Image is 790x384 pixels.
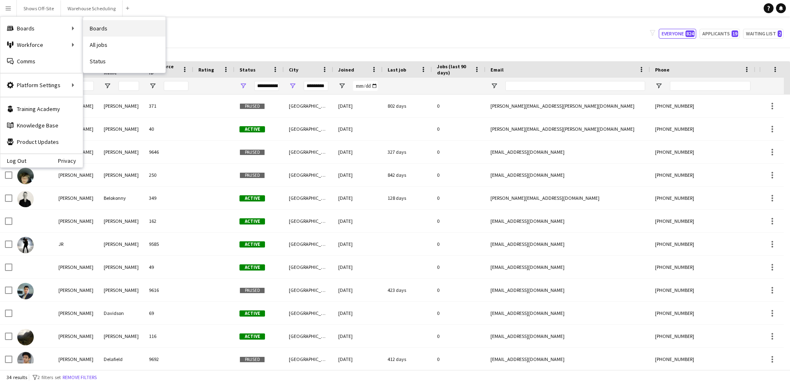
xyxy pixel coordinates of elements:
div: Platform Settings [0,77,83,93]
div: [DATE] [333,141,383,163]
div: 349 [144,187,193,209]
div: 0 [432,348,486,370]
div: [PHONE_NUMBER] [650,118,755,140]
span: 19 [732,30,738,37]
div: [PERSON_NAME] [53,325,99,347]
a: Training Academy [0,101,83,117]
div: [PERSON_NAME] [53,187,99,209]
div: [PERSON_NAME] [53,279,99,301]
div: [PHONE_NUMBER] [650,164,755,186]
div: [PHONE_NUMBER] [650,256,755,278]
div: [PHONE_NUMBER] [650,210,755,232]
div: [GEOGRAPHIC_DATA] [284,325,333,347]
span: Email [490,67,504,73]
input: City Filter Input [304,81,328,91]
button: Shows Off-Site [17,0,61,16]
div: [GEOGRAPHIC_DATA] [284,302,333,324]
div: [PERSON_NAME] [99,256,144,278]
div: 0 [432,164,486,186]
span: Status [239,67,256,73]
a: Privacy [58,157,83,164]
div: 0 [432,256,486,278]
div: 40 [144,118,193,140]
div: [GEOGRAPHIC_DATA] [284,348,333,370]
a: All jobs [83,37,165,53]
span: Active [239,126,265,132]
div: [PHONE_NUMBER] [650,141,755,163]
div: [EMAIL_ADDRESS][DOMAIN_NAME] [486,279,650,301]
span: 824 [685,30,695,37]
div: [DATE] [333,233,383,255]
img: JR Campbell [17,237,34,253]
span: Joined [338,67,354,73]
div: 162 [144,210,193,232]
div: [EMAIL_ADDRESS][DOMAIN_NAME] [486,256,650,278]
div: 371 [144,95,193,117]
div: 128 days [383,187,432,209]
a: Status [83,53,165,69]
div: [DATE] [333,279,383,301]
div: [DATE] [333,118,383,140]
a: Comms [0,53,83,69]
img: Phillip Cooper [17,283,34,299]
span: Phone [655,67,669,73]
div: [PERSON_NAME] [53,302,99,324]
button: Warehouse Scheduling [61,0,123,16]
div: 802 days [383,95,432,117]
div: 0 [432,118,486,140]
span: Active [239,264,265,271]
div: 0 [432,325,486,347]
a: Product Updates [0,134,83,150]
div: [PERSON_NAME][EMAIL_ADDRESS][PERSON_NAME][DOMAIN_NAME] [486,95,650,117]
div: [PERSON_NAME] [99,279,144,301]
div: [GEOGRAPHIC_DATA] [284,164,333,186]
a: Boards [83,20,165,37]
div: [GEOGRAPHIC_DATA] [284,187,333,209]
span: Active [239,195,265,201]
div: [PERSON_NAME] [99,325,144,347]
button: Open Filter Menu [104,82,111,90]
div: [DATE] [333,95,383,117]
div: [EMAIL_ADDRESS][DOMAIN_NAME] [486,210,650,232]
div: [PHONE_NUMBER] [650,233,755,255]
button: Open Filter Menu [655,82,662,90]
a: Log Out [0,157,26,164]
span: Paused [239,149,265,155]
span: 2 [778,30,782,37]
div: 69 [144,302,193,324]
input: Joined Filter Input [353,81,378,91]
a: Knowledge Base [0,117,83,134]
div: 9692 [144,348,193,370]
div: [GEOGRAPHIC_DATA] [284,118,333,140]
div: 0 [432,95,486,117]
div: [PERSON_NAME] [53,210,99,232]
img: Rebekah Davis [17,329,34,345]
span: Paused [239,103,265,109]
div: 0 [432,141,486,163]
button: Remove filters [61,373,98,382]
button: Applicants19 [699,29,740,39]
div: 0 [432,302,486,324]
div: 842 days [383,164,432,186]
button: Open Filter Menu [490,82,498,90]
div: [PHONE_NUMBER] [650,302,755,324]
div: JR [53,233,99,255]
div: [GEOGRAPHIC_DATA] [284,233,333,255]
div: 116 [144,325,193,347]
div: [DATE] [333,164,383,186]
span: Active [239,218,265,224]
div: Workforce [0,37,83,53]
div: [DATE] [333,325,383,347]
img: Nathan Delafield [17,352,34,368]
div: [PERSON_NAME] [99,233,144,255]
div: [PERSON_NAME] [99,141,144,163]
div: 0 [432,210,486,232]
div: [PERSON_NAME] [53,348,99,370]
div: 412 days [383,348,432,370]
div: [EMAIL_ADDRESS][DOMAIN_NAME] [486,141,650,163]
input: Email Filter Input [505,81,645,91]
span: Last job [388,67,406,73]
input: Workforce ID Filter Input [164,81,188,91]
div: [PERSON_NAME] [99,95,144,117]
button: Open Filter Menu [338,82,346,90]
